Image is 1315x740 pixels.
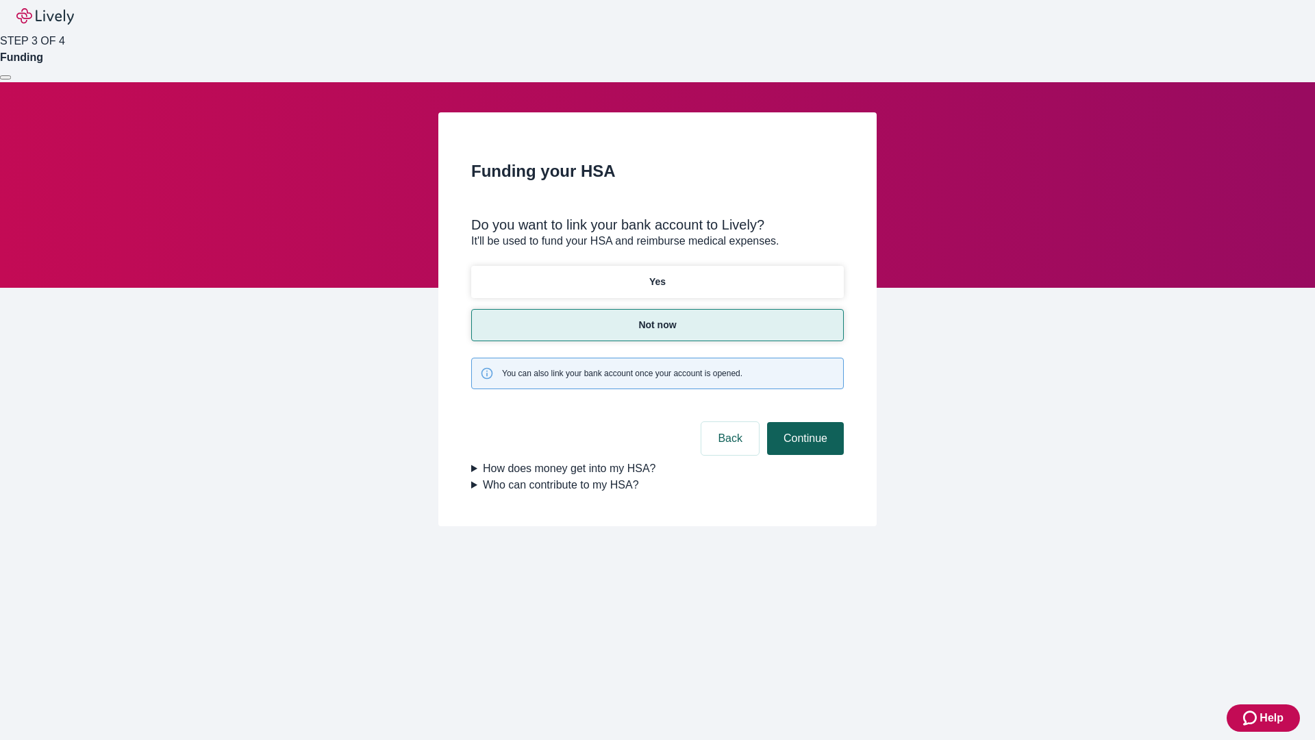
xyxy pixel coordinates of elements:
button: Not now [471,309,844,341]
svg: Zendesk support icon [1243,710,1260,726]
img: Lively [16,8,74,25]
button: Continue [767,422,844,455]
span: You can also link your bank account once your account is opened. [502,367,742,380]
summary: How does money get into my HSA? [471,460,844,477]
p: It'll be used to fund your HSA and reimburse medical expenses. [471,233,844,249]
div: Do you want to link your bank account to Lively? [471,217,844,233]
button: Zendesk support iconHelp [1227,704,1300,732]
p: Not now [638,318,676,332]
button: Yes [471,266,844,298]
span: Help [1260,710,1283,726]
h2: Funding your HSA [471,159,844,184]
summary: Who can contribute to my HSA? [471,477,844,493]
p: Yes [649,275,666,289]
button: Back [701,422,759,455]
